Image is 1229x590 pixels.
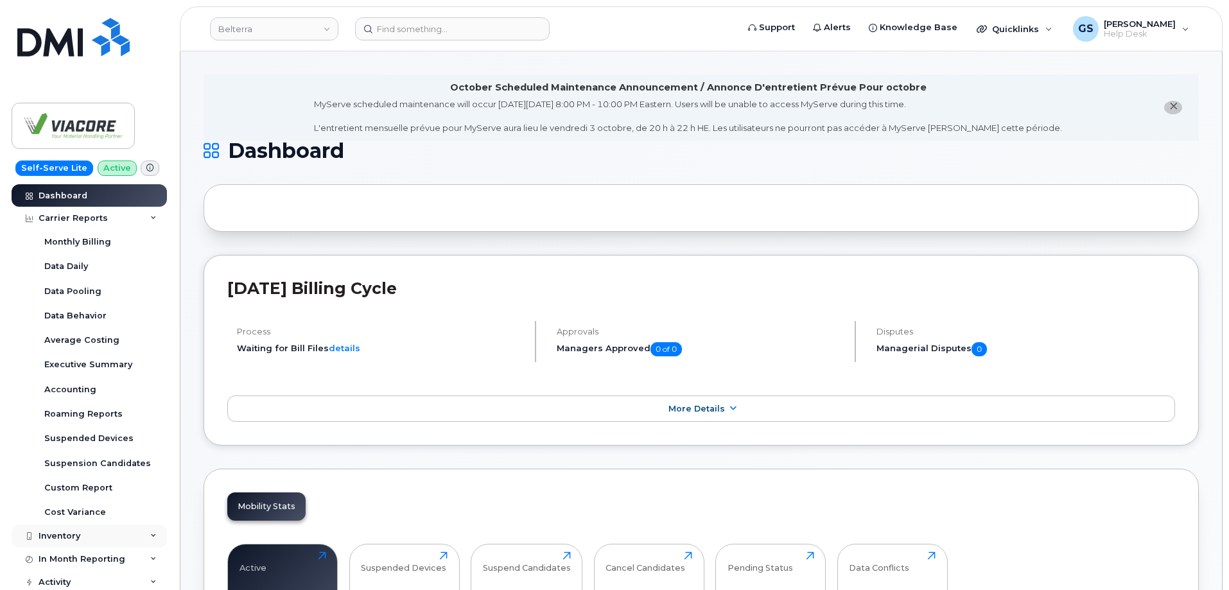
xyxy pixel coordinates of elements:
[728,551,793,573] div: Pending Status
[557,342,844,356] h5: Managers Approved
[227,279,1175,298] h2: [DATE] Billing Cycle
[237,342,524,354] li: Waiting for Bill Files
[228,141,344,161] span: Dashboard
[606,551,685,573] div: Cancel Candidates
[450,81,927,94] div: October Scheduled Maintenance Announcement / Annonce D'entretient Prévue Pour octobre
[650,342,682,356] span: 0 of 0
[361,551,446,573] div: Suspended Devices
[237,327,524,336] h4: Process
[849,551,909,573] div: Data Conflicts
[483,551,571,573] div: Suspend Candidates
[1164,101,1182,114] button: close notification
[240,551,266,573] div: Active
[314,98,1062,134] div: MyServe scheduled maintenance will occur [DATE][DATE] 8:00 PM - 10:00 PM Eastern. Users will be u...
[557,327,844,336] h4: Approvals
[876,327,1175,336] h4: Disputes
[668,404,725,413] span: More Details
[329,343,360,353] a: details
[876,342,1175,356] h5: Managerial Disputes
[972,342,987,356] span: 0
